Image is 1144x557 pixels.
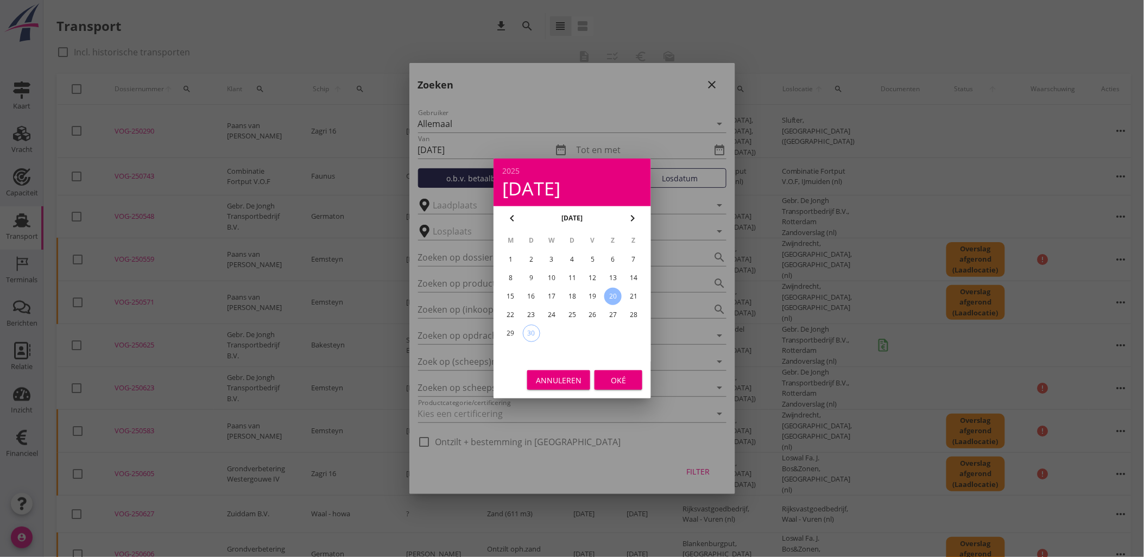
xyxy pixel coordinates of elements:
button: 27 [604,306,622,324]
button: 25 [563,306,580,324]
th: Z [624,231,643,250]
i: chevron_right [626,212,639,225]
button: 30 [522,325,540,342]
button: 4 [563,251,580,268]
button: [DATE] [558,210,586,226]
button: 12 [584,269,601,287]
button: 11 [563,269,580,287]
button: 10 [543,269,560,287]
button: 18 [563,288,580,305]
button: 2 [522,251,540,268]
i: chevron_left [505,212,519,225]
button: 16 [522,288,540,305]
button: Annuleren [527,370,590,390]
button: 29 [502,325,519,342]
button: 6 [604,251,622,268]
th: D [521,231,541,250]
button: 13 [604,269,622,287]
div: 30 [523,325,539,341]
th: D [562,231,582,250]
button: 21 [625,288,642,305]
th: V [583,231,602,250]
button: 3 [543,251,560,268]
button: 8 [502,269,519,287]
button: Oké [595,370,642,390]
div: [DATE] [502,179,642,198]
button: 22 [502,306,519,324]
button: 9 [522,269,540,287]
button: 1 [502,251,519,268]
div: 2025 [502,167,642,175]
button: 17 [543,288,560,305]
button: 19 [584,288,601,305]
div: Oké [603,375,634,386]
button: 20 [604,288,622,305]
th: Z [603,231,623,250]
button: 26 [584,306,601,324]
button: 15 [502,288,519,305]
button: 5 [584,251,601,268]
th: W [542,231,561,250]
button: 23 [522,306,540,324]
div: Annuleren [536,375,582,386]
th: M [501,231,521,250]
button: 28 [625,306,642,324]
button: 14 [625,269,642,287]
button: 7 [625,251,642,268]
button: 24 [543,306,560,324]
